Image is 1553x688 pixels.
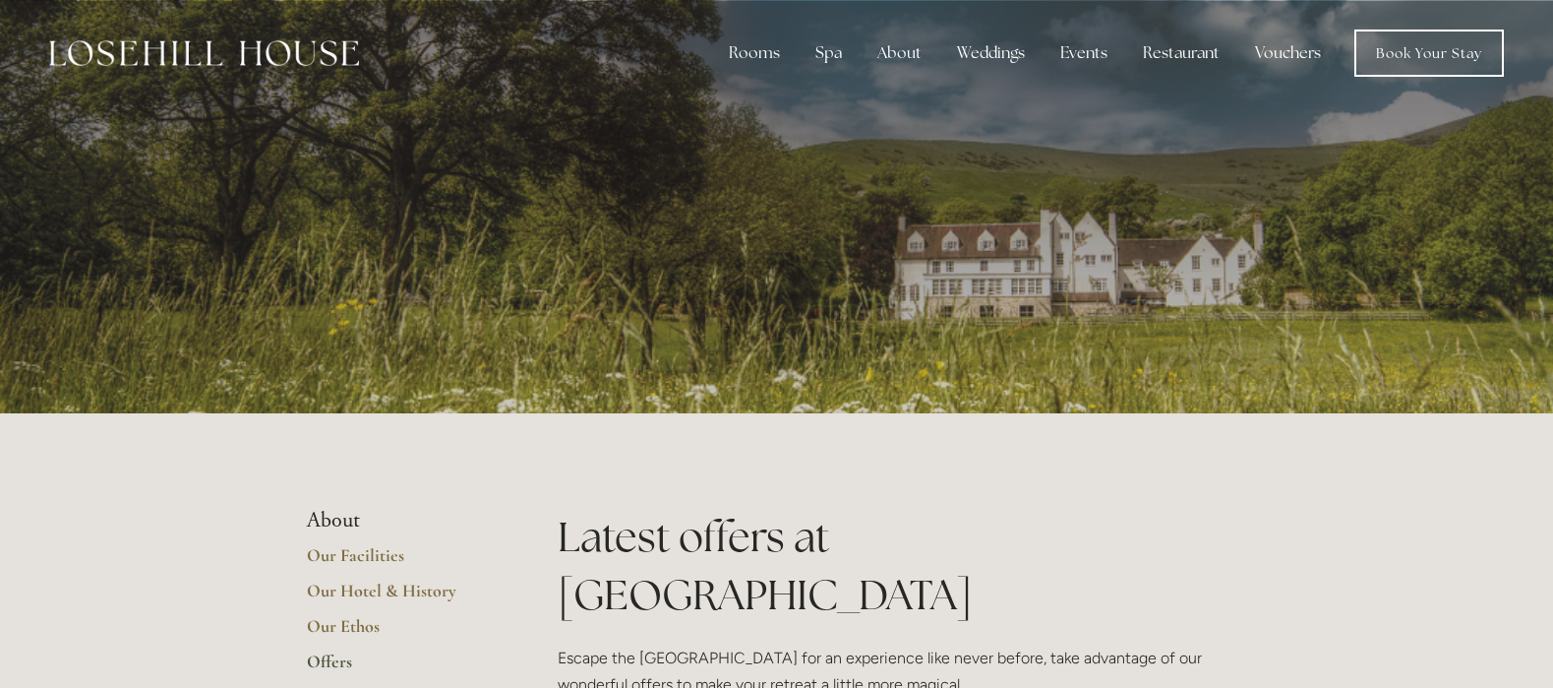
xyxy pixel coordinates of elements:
a: Our Ethos [307,615,495,651]
div: Spa [800,33,858,73]
li: About [307,508,495,533]
h1: Latest offers at [GEOGRAPHIC_DATA] [558,508,1247,624]
a: Book Your Stay [1354,30,1504,77]
div: About [862,33,937,73]
a: Vouchers [1239,33,1337,73]
a: Our Hotel & History [307,580,495,615]
a: Our Facilities [307,544,495,580]
div: Weddings [941,33,1041,73]
div: Restaurant [1127,33,1235,73]
div: Events [1045,33,1123,73]
a: Offers [307,651,495,686]
img: Losehill House [49,40,359,66]
div: Rooms [713,33,796,73]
